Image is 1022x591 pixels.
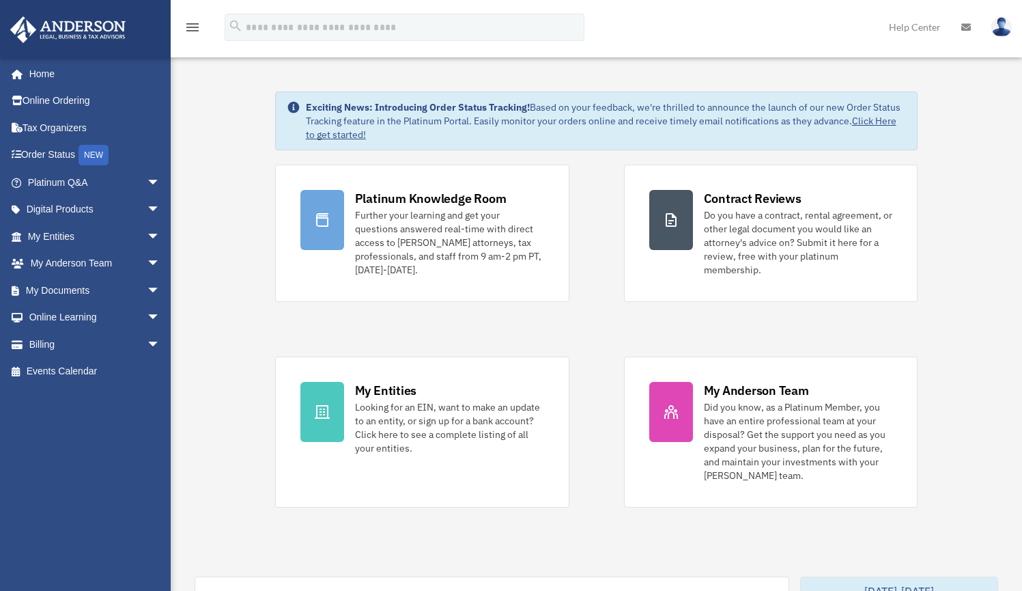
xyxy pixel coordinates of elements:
span: arrow_drop_down [147,223,174,251]
a: My Anderson Team Did you know, as a Platinum Member, you have an entire professional team at your... [624,357,918,508]
strong: Exciting News: Introducing Order Status Tracking! [306,101,530,113]
a: Platinum Knowledge Room Further your learning and get your questions answered real-time with dire... [275,165,569,302]
div: NEW [79,145,109,165]
a: Platinum Q&Aarrow_drop_down [10,169,181,196]
div: Did you know, as a Platinum Member, you have an entire professional team at your disposal? Get th... [704,400,893,482]
span: arrow_drop_down [147,196,174,224]
img: Anderson Advisors Platinum Portal [6,16,130,43]
a: My Documentsarrow_drop_down [10,277,181,304]
a: Contract Reviews Do you have a contract, rental agreement, or other legal document you would like... [624,165,918,302]
a: menu [184,24,201,36]
a: Order StatusNEW [10,141,181,169]
a: My Entitiesarrow_drop_down [10,223,181,250]
a: My Entities Looking for an EIN, want to make an update to an entity, or sign up for a bank accoun... [275,357,569,508]
span: arrow_drop_down [147,169,174,197]
span: arrow_drop_down [147,304,174,332]
span: arrow_drop_down [147,250,174,278]
a: Online Learningarrow_drop_down [10,304,181,331]
a: Online Ordering [10,87,181,115]
a: Tax Organizers [10,114,181,141]
div: Platinum Knowledge Room [355,190,507,207]
a: Digital Productsarrow_drop_down [10,196,181,223]
div: Further your learning and get your questions answered real-time with direct access to [PERSON_NAM... [355,208,544,277]
a: Events Calendar [10,358,181,385]
div: Contract Reviews [704,190,801,207]
i: search [228,18,243,33]
span: arrow_drop_down [147,277,174,305]
div: Do you have a contract, rental agreement, or other legal document you would like an attorney's ad... [704,208,893,277]
a: Click Here to get started! [306,115,896,141]
span: arrow_drop_down [147,331,174,359]
a: Home [10,60,174,87]
a: Billingarrow_drop_down [10,331,181,358]
img: User Pic [991,17,1012,37]
div: My Entities [355,382,416,399]
a: My Anderson Teamarrow_drop_down [10,250,181,277]
div: Based on your feedback, we're thrilled to announce the launch of our new Order Status Tracking fe... [306,100,907,141]
i: menu [184,19,201,36]
div: My Anderson Team [704,382,809,399]
div: Looking for an EIN, want to make an update to an entity, or sign up for a bank account? Click her... [355,400,544,455]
